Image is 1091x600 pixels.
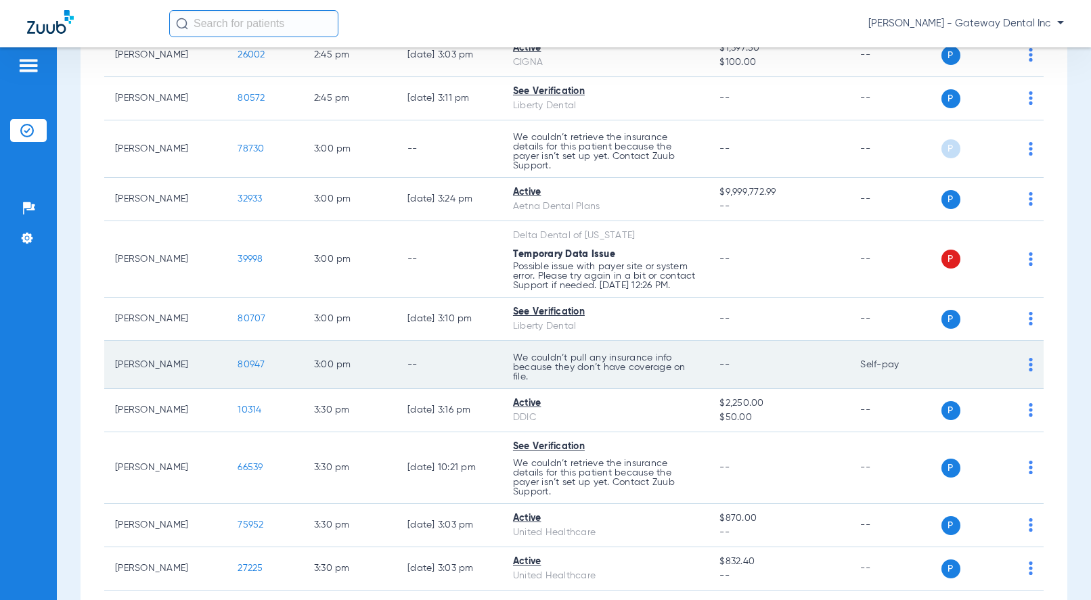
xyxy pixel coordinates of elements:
td: -- [849,504,941,547]
div: Active [513,511,698,526]
td: 3:00 PM [303,178,397,221]
p: We couldn’t retrieve the insurance details for this patient because the payer isn’t set up yet. C... [513,133,698,170]
td: [PERSON_NAME] [104,77,227,120]
span: 80947 [238,360,265,369]
div: DDIC [513,411,698,425]
td: Self-pay [849,341,941,389]
span: 27225 [238,563,263,573]
span: P [941,401,960,420]
img: group-dot-blue.svg [1029,518,1033,532]
td: -- [849,34,941,77]
span: P [941,89,960,108]
div: See Verification [513,305,698,319]
div: United Healthcare [513,526,698,540]
span: 26002 [238,50,265,60]
span: 10314 [238,405,261,415]
span: -- [719,200,839,214]
input: Search for patients [169,10,338,37]
td: 3:30 PM [303,547,397,591]
p: Possible issue with payer site or system error. Please try again in a bit or contact Support if n... [513,262,698,290]
td: [PERSON_NAME] [104,341,227,389]
span: -- [719,569,839,583]
span: -- [719,360,730,369]
p: We couldn’t retrieve the insurance details for this patient because the payer isn’t set up yet. C... [513,459,698,497]
td: [DATE] 3:16 PM [397,389,502,432]
td: [DATE] 3:10 PM [397,298,502,341]
div: United Healthcare [513,569,698,583]
td: -- [397,341,502,389]
span: P [941,516,960,535]
div: Liberty Dental [513,99,698,113]
td: -- [849,298,941,341]
span: $870.00 [719,511,839,526]
span: Temporary Data Issue [513,250,615,259]
div: Aetna Dental Plans [513,200,698,214]
td: -- [849,389,941,432]
span: 78730 [238,144,264,154]
td: [PERSON_NAME] [104,34,227,77]
span: -- [719,463,730,472]
td: 3:00 PM [303,298,397,341]
span: P [941,46,960,65]
span: 66539 [238,463,263,472]
td: [DATE] 3:03 PM [397,34,502,77]
img: Zuub Logo [27,10,74,34]
div: See Verification [513,440,698,454]
img: group-dot-blue.svg [1029,312,1033,325]
span: 80707 [238,314,265,323]
span: P [941,459,960,478]
span: $100.00 [719,55,839,70]
div: Chat Widget [1023,535,1091,600]
img: group-dot-blue.svg [1029,91,1033,105]
td: [PERSON_NAME] [104,221,227,298]
td: [PERSON_NAME] [104,120,227,178]
td: -- [397,221,502,298]
div: CIGNA [513,55,698,70]
span: P [941,559,960,578]
span: P [941,190,960,209]
span: $50.00 [719,411,839,425]
div: Active [513,185,698,200]
td: [DATE] 3:03 PM [397,504,502,547]
span: $9,999,772.99 [719,185,839,200]
td: -- [849,77,941,120]
span: -- [719,144,730,154]
td: 3:00 PM [303,221,397,298]
td: 2:45 PM [303,34,397,77]
span: -- [719,93,730,103]
td: -- [849,547,941,591]
span: 32933 [238,194,262,204]
td: [DATE] 3:11 PM [397,77,502,120]
img: group-dot-blue.svg [1029,48,1033,62]
span: 80572 [238,93,265,103]
span: $2,250.00 [719,396,839,411]
img: group-dot-blue.svg [1029,192,1033,206]
img: hamburger-icon [18,57,39,74]
td: [DATE] 10:21 PM [397,432,502,504]
span: -- [719,254,730,264]
td: 3:00 PM [303,120,397,178]
span: 39998 [238,254,263,264]
td: -- [849,432,941,504]
td: [PERSON_NAME] [104,432,227,504]
img: group-dot-blue.svg [1029,252,1033,266]
img: Search Icon [176,18,188,30]
span: P [941,139,960,158]
div: Active [513,555,698,569]
img: group-dot-blue.svg [1029,403,1033,417]
td: [PERSON_NAME] [104,547,227,591]
span: P [941,250,960,269]
div: Delta Dental of [US_STATE] [513,229,698,243]
div: Active [513,41,698,55]
span: $1,397.50 [719,41,839,55]
span: -- [719,526,839,540]
span: $832.40 [719,555,839,569]
td: 3:30 PM [303,389,397,432]
img: group-dot-blue.svg [1029,358,1033,371]
div: See Verification [513,85,698,99]
td: [PERSON_NAME] [104,178,227,221]
td: [DATE] 3:03 PM [397,547,502,591]
td: -- [849,178,941,221]
div: Liberty Dental [513,319,698,333]
td: 3:30 PM [303,504,397,547]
